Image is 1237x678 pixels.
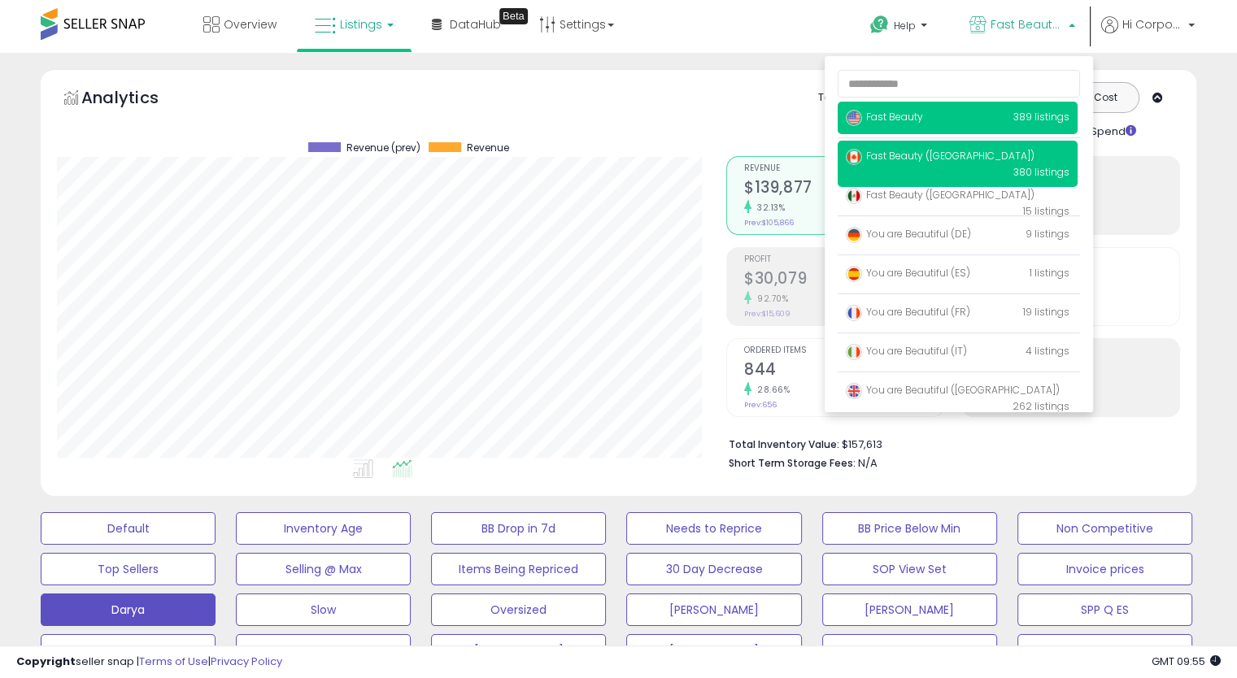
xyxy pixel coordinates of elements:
[16,654,282,670] div: seller snap | |
[744,360,944,382] h2: 844
[499,8,528,24] div: Tooltip anchor
[846,383,1060,397] span: You are Beautiful ([GEOGRAPHIC_DATA])
[846,110,862,126] img: usa.png
[822,634,997,667] button: COGS report CAN
[751,384,790,396] small: 28.66%
[846,227,862,243] img: germany.png
[729,456,856,470] b: Short Term Storage Fees:
[431,593,606,626] button: Oversized
[340,16,382,33] span: Listings
[1026,344,1069,358] span: 4 listings
[846,110,923,124] span: Fast Beauty
[858,455,878,471] span: N/A
[626,553,801,585] button: 30 Day Decrease
[81,86,190,113] h5: Analytics
[744,218,794,228] small: Prev: $105,866
[431,512,606,545] button: BB Drop in 7d
[1013,399,1069,413] span: 262 listings
[1030,266,1069,280] span: 1 listings
[224,16,277,33] span: Overview
[846,383,862,399] img: uk.png
[846,227,971,241] span: You are Beautiful (DE)
[467,142,509,154] span: Revenue
[744,346,944,355] span: Ordered Items
[894,19,916,33] span: Help
[822,512,997,545] button: BB Price Below Min
[744,178,944,200] h2: $139,877
[346,142,420,154] span: Revenue (prev)
[846,266,862,282] img: spain.png
[1101,16,1195,53] a: Hi Corporate
[236,634,411,667] button: Sofia
[431,634,606,667] button: [PERSON_NAME]
[751,202,785,214] small: 32.13%
[626,512,801,545] button: Needs to Reprice
[751,293,788,305] small: 92.70%
[846,188,862,204] img: mexico.png
[846,149,862,165] img: canada.png
[1023,305,1069,319] span: 19 listings
[1026,227,1069,241] span: 9 listings
[846,344,862,360] img: italy.png
[1152,654,1221,669] span: 2025-09-10 09:55 GMT
[822,553,997,585] button: SOP View Set
[1013,110,1069,124] span: 389 listings
[16,654,76,669] strong: Copyright
[236,553,411,585] button: Selling @ Max
[846,344,967,358] span: You are Beautiful (IT)
[846,305,862,321] img: france.png
[236,512,411,545] button: Inventory Age
[744,400,777,410] small: Prev: 656
[857,2,943,53] a: Help
[846,305,970,319] span: You are Beautiful (FR)
[744,309,791,319] small: Prev: $15,609
[626,634,801,667] button: [PERSON_NAME]
[744,269,944,291] h2: $30,079
[41,634,216,667] button: Re-measure
[822,593,997,626] button: [PERSON_NAME]
[1017,553,1192,585] button: Invoice prices
[846,149,1034,163] span: Fast Beauty ([GEOGRAPHIC_DATA])
[1122,16,1183,33] span: Hi Corporate
[991,16,1064,33] span: Fast Beauty ([GEOGRAPHIC_DATA])
[729,433,1168,453] li: $157,613
[139,654,208,669] a: Terms of Use
[1017,512,1192,545] button: Non Competitive
[846,188,1034,202] span: Fast Beauty ([GEOGRAPHIC_DATA])
[236,593,411,626] button: Slow
[1017,593,1192,626] button: SPP Q ES
[1017,634,1192,667] button: COGS report US
[41,553,216,585] button: Top Sellers
[41,593,216,626] button: Darya
[818,90,882,106] div: Totals For
[744,255,944,264] span: Profit
[1023,204,1069,218] span: 15 listings
[744,164,944,173] span: Revenue
[729,437,839,451] b: Total Inventory Value:
[450,16,501,33] span: DataHub
[1013,165,1069,179] span: 380 listings
[846,266,970,280] span: You are Beautiful (ES)
[626,593,801,626] button: [PERSON_NAME]
[211,654,282,669] a: Privacy Policy
[431,553,606,585] button: Items Being Repriced
[869,15,890,35] i: Get Help
[41,512,216,545] button: Default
